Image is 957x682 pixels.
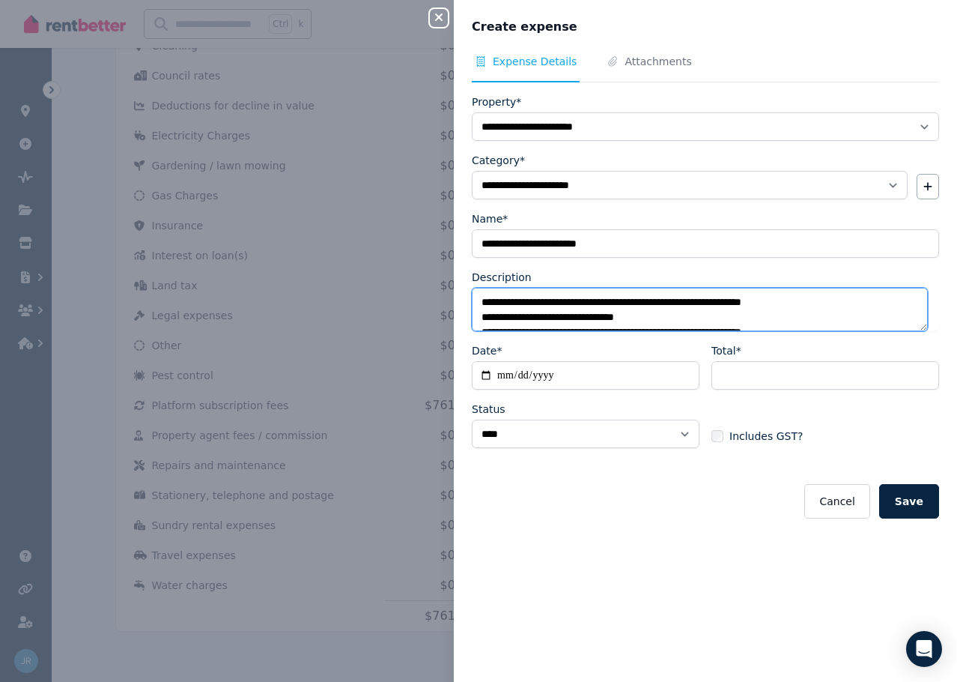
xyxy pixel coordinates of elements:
nav: Tabs [472,54,939,82]
div: Open Intercom Messenger [906,631,942,667]
input: Includes GST? [711,430,723,442]
label: Name* [472,211,508,226]
button: Save [879,484,939,519]
label: Description [472,270,532,285]
button: Cancel [804,484,869,519]
label: Property* [472,94,521,109]
span: Expense Details [493,54,577,69]
label: Category* [472,153,525,168]
label: Total* [711,343,741,358]
span: Create expense [472,18,577,36]
label: Status [472,402,505,417]
span: Includes GST? [729,429,803,444]
span: Attachments [625,54,691,69]
label: Date* [472,343,502,358]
